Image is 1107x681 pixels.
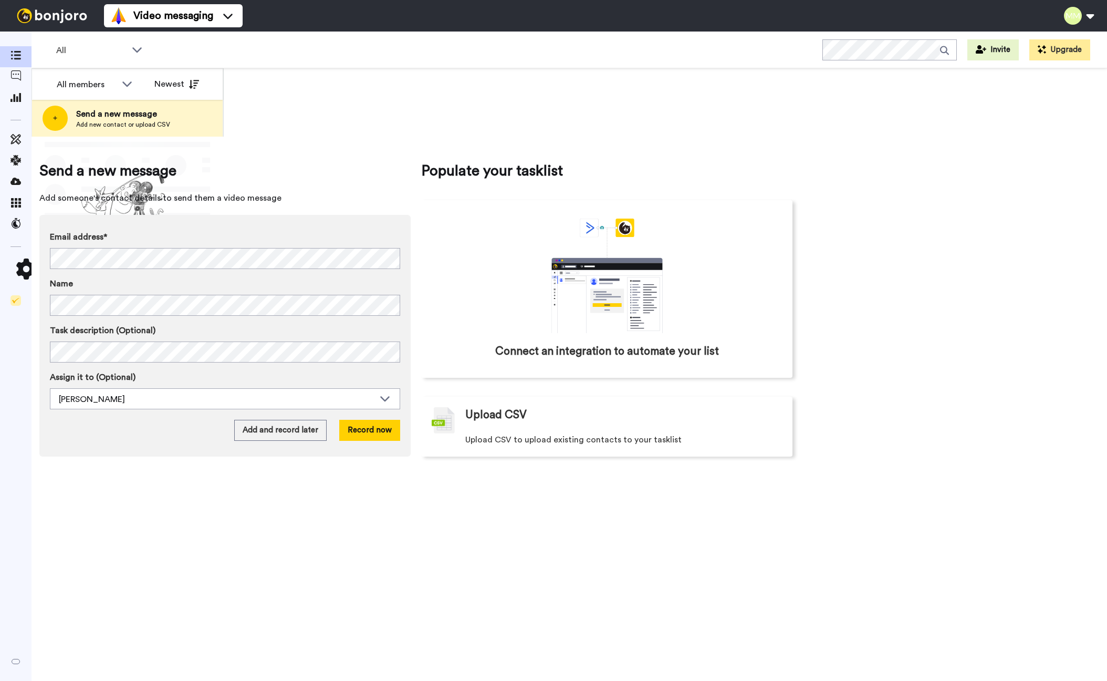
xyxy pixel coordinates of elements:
span: Video messaging [133,8,213,23]
img: vm-color.svg [110,7,127,24]
span: Upload CSV [465,407,527,423]
span: Connect an integration to automate your list [495,344,719,359]
span: Send a new message [39,160,411,181]
button: Newest [147,74,207,95]
label: Assign it to (Optional) [50,371,400,384]
label: Task description (Optional) [50,324,400,337]
img: bj-logo-header-white.svg [13,8,91,23]
label: Email address* [50,231,400,243]
button: Invite [967,39,1019,60]
img: csv-grey.png [432,407,455,434]
span: Send a new message [76,108,170,120]
div: [PERSON_NAME] [59,393,374,406]
button: Upgrade [1029,39,1090,60]
button: Add and record later [234,420,327,441]
button: Record now [339,420,400,441]
span: Populate your tasklist [421,160,792,181]
span: Upload CSV to upload existing contacts to your tasklist [465,434,682,446]
span: Add new contact or upload CSV [76,120,170,129]
div: animation [528,219,686,333]
img: Checklist.svg [11,295,21,306]
span: Add someone's contact details to send them a video message [39,192,411,204]
div: All members [57,78,117,91]
span: Name [50,277,73,290]
span: All [56,44,127,57]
